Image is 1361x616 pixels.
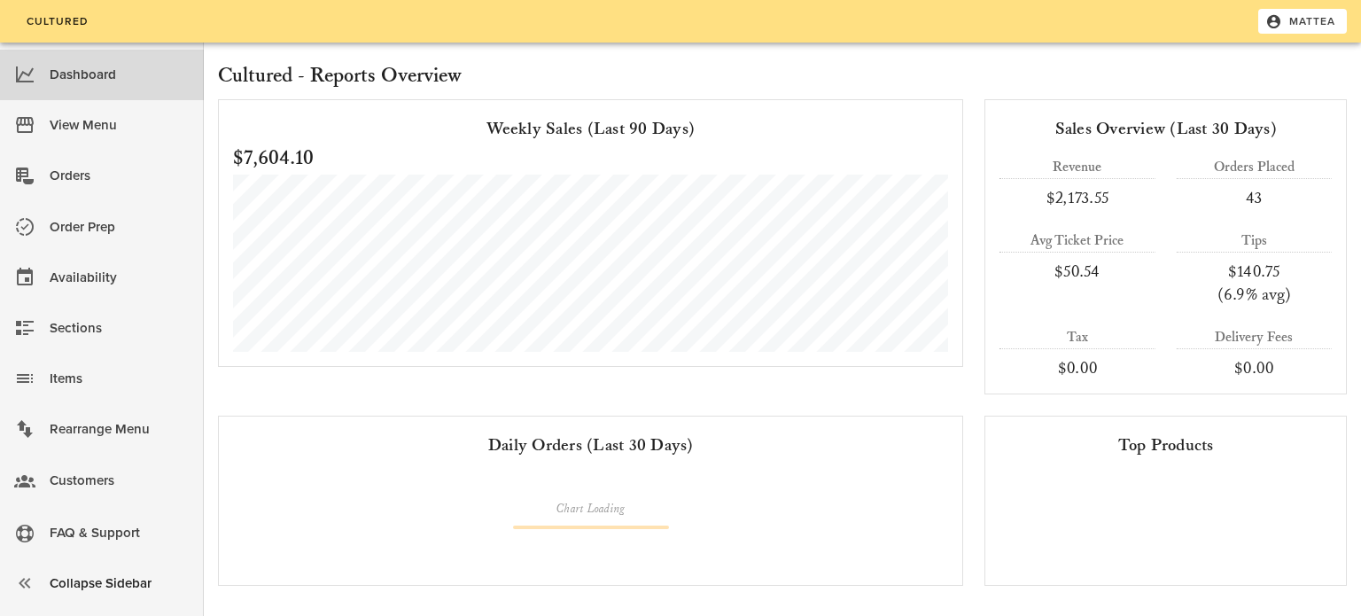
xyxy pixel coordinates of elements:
div: Avg Ticket Price [999,230,1155,252]
div: Availability [50,263,190,292]
div: Items [50,364,190,394]
div: $0.00 [1177,356,1332,379]
div: $2,173.55 [999,186,1155,209]
span: Cultured [25,15,89,27]
div: Revenue [999,157,1155,178]
div: Sales Overview (Last 30 Days) [999,114,1332,143]
div: Delivery Fees [1177,327,1332,348]
div: Rearrange Menu [50,415,190,444]
h2: $7,604.10 [233,143,948,175]
div: Chart Loading [513,501,669,519]
div: Collapse Sidebar [50,569,190,598]
div: Orders Placed [1177,157,1332,178]
a: Cultured [14,9,100,34]
div: View Menu [50,111,190,140]
div: Tips [1177,230,1332,252]
div: Weekly Sales (Last 90 Days) [233,114,948,143]
div: $50.54 [999,260,1155,283]
button: Mattea [1258,9,1347,34]
div: Dashboard [50,60,190,90]
div: 43 [1177,186,1332,209]
h2: Cultured - Reports Overview [218,60,1347,92]
div: $140.75 (6.9% avg) [1177,260,1332,306]
div: FAQ & Support [50,519,190,548]
div: $0.00 [999,356,1155,379]
div: Order Prep [50,213,190,242]
div: Sections [50,314,190,343]
span: Mattea [1269,13,1336,29]
div: Orders [50,161,190,191]
div: Top Products [999,431,1332,459]
div: Daily Orders (Last 30 Days) [233,431,948,459]
div: Customers [50,466,190,495]
div: Tax [999,327,1155,348]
